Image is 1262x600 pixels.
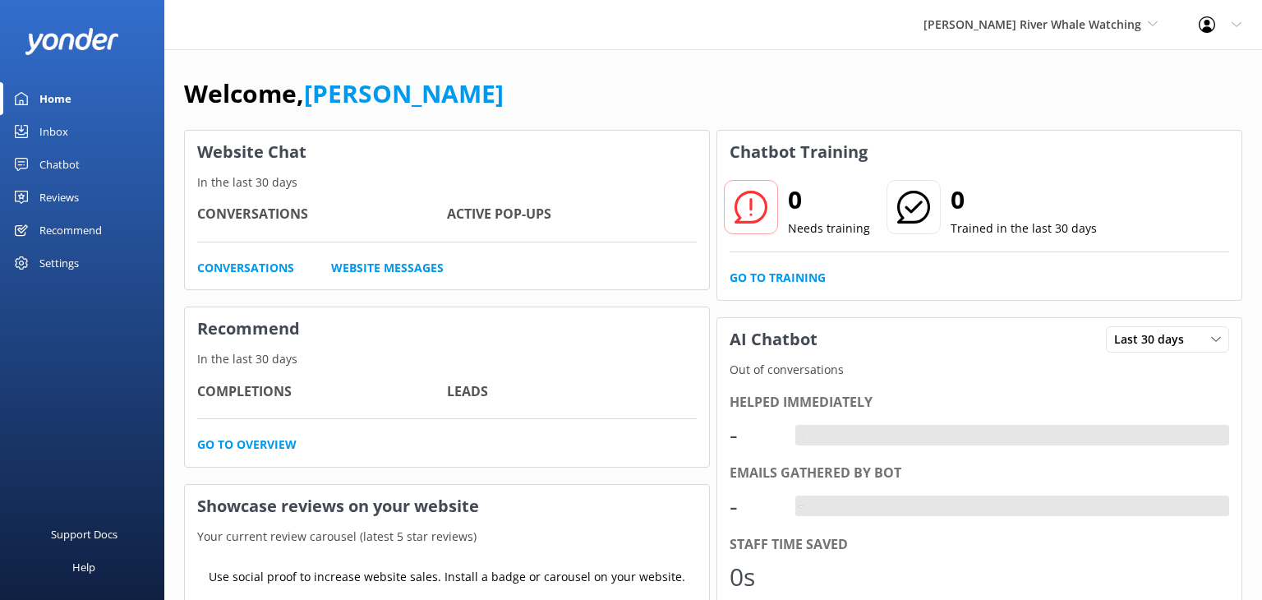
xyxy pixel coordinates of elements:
[730,534,1229,556] div: Staff time saved
[72,551,95,584] div: Help
[25,28,119,55] img: yonder-white-logo.png
[51,518,117,551] div: Support Docs
[447,381,697,403] h4: Leads
[447,204,697,225] h4: Active Pop-ups
[39,148,80,181] div: Chatbot
[185,173,709,192] p: In the last 30 days
[197,436,297,454] a: Go to overview
[185,528,709,546] p: Your current review carousel (latest 5 star reviews)
[951,219,1097,238] p: Trained in the last 30 days
[185,307,709,350] h3: Recommend
[795,496,808,517] div: -
[185,350,709,368] p: In the last 30 days
[39,214,102,247] div: Recommend
[730,557,779,597] div: 0s
[39,115,68,148] div: Inbox
[39,82,71,115] div: Home
[788,219,870,238] p: Needs training
[197,381,447,403] h4: Completions
[717,318,830,361] h3: AI Chatbot
[717,131,880,173] h3: Chatbot Training
[39,247,79,279] div: Settings
[795,425,808,446] div: -
[717,361,1241,379] p: Out of conversations
[788,180,870,219] h2: 0
[185,485,709,528] h3: Showcase reviews on your website
[185,131,709,173] h3: Website Chat
[197,259,294,277] a: Conversations
[923,16,1141,32] span: [PERSON_NAME] River Whale Watching
[1114,330,1194,348] span: Last 30 days
[39,181,79,214] div: Reviews
[951,180,1097,219] h2: 0
[304,76,504,110] a: [PERSON_NAME]
[730,415,779,455] div: -
[331,259,444,277] a: Website Messages
[730,463,1229,484] div: Emails gathered by bot
[184,74,504,113] h1: Welcome,
[730,269,826,287] a: Go to Training
[197,204,447,225] h4: Conversations
[209,568,685,586] p: Use social proof to increase website sales. Install a badge or carousel on your website.
[730,392,1229,413] div: Helped immediately
[730,487,779,526] div: -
